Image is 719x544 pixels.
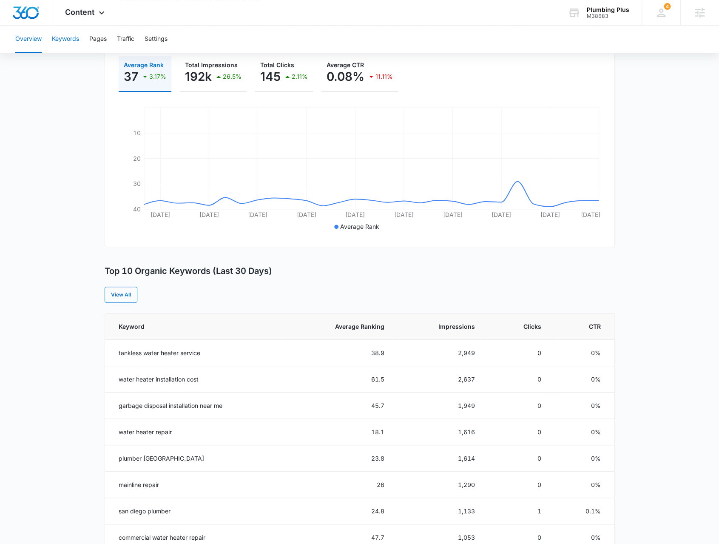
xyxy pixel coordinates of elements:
tspan: [DATE] [540,211,560,218]
td: 1,614 [395,445,485,472]
span: Average CTR [327,61,364,68]
td: 0% [551,393,614,419]
tspan: 40 [133,205,140,213]
p: 37 [124,70,138,83]
td: 24.8 [287,498,394,524]
button: Keywords [52,26,79,53]
td: san diego plumber [105,498,287,524]
span: Content [65,8,94,17]
p: 11.11% [375,74,393,80]
td: 1,133 [395,498,485,524]
td: garbage disposal installation near me [105,393,287,419]
td: 26 [287,472,394,498]
p: 145 [260,70,281,83]
tspan: [DATE] [394,211,413,218]
span: Impressions [417,322,475,331]
td: 1,290 [395,472,485,498]
p: 192k [185,70,212,83]
td: 0% [551,445,614,472]
td: 0% [551,419,614,445]
td: plumber [GEOGRAPHIC_DATA] [105,445,287,472]
span: CTR [574,322,601,331]
td: 61.5 [287,366,394,393]
tspan: 20 [133,154,140,162]
tspan: [DATE] [491,211,511,218]
tspan: 30 [133,180,140,187]
td: water heater repair [105,419,287,445]
div: account id [587,13,629,19]
tspan: 10 [133,129,140,137]
td: 0% [551,340,614,366]
span: Total Impressions [185,61,238,68]
td: 0.1% [551,498,614,524]
td: 2,637 [395,366,485,393]
td: 0% [551,472,614,498]
td: water heater installation cost [105,366,287,393]
span: 4 [664,3,671,10]
button: Overview [15,26,42,53]
div: account name [587,6,629,13]
td: 1 [485,498,551,524]
td: 1,616 [395,419,485,445]
tspan: [DATE] [151,211,170,218]
p: 2.11% [292,74,308,80]
td: 0 [485,472,551,498]
td: 2,949 [395,340,485,366]
button: Settings [145,26,168,53]
p: 3.17% [149,74,166,80]
button: Pages [89,26,107,53]
td: 0% [551,366,614,393]
td: 0 [485,445,551,472]
tspan: [DATE] [345,211,365,218]
h3: Top 10 Organic Keywords (Last 30 Days) [105,266,272,276]
td: mainline repair [105,472,287,498]
td: 0 [485,419,551,445]
td: 0 [485,366,551,393]
td: 0 [485,393,551,419]
p: 0.08% [327,70,364,83]
tspan: [DATE] [443,211,462,218]
span: Average Rank [124,61,164,68]
td: 23.8 [287,445,394,472]
p: 26.5% [223,74,242,80]
tspan: [DATE] [199,211,219,218]
td: 45.7 [287,393,394,419]
td: tankless water heater service [105,340,287,366]
td: 0 [485,340,551,366]
tspan: [DATE] [248,211,267,218]
div: notifications count [664,3,671,10]
span: Average Ranking [310,322,384,331]
td: 18.1 [287,419,394,445]
td: 1,949 [395,393,485,419]
tspan: [DATE] [580,211,600,218]
button: Traffic [117,26,134,53]
span: Clicks [508,322,541,331]
span: Keyword [119,322,265,331]
a: View All [105,287,137,303]
td: 38.9 [287,340,394,366]
span: Total Clicks [260,61,294,68]
tspan: [DATE] [296,211,316,218]
span: Average Rank [340,223,379,230]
